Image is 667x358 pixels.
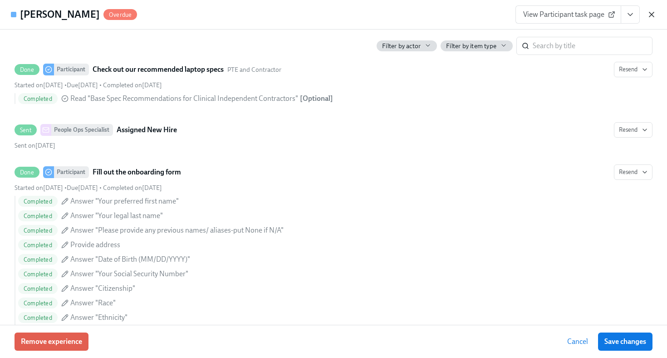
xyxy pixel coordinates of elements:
[18,227,58,234] span: Completed
[382,42,421,50] span: Filter by actor
[18,300,58,307] span: Completed
[15,127,37,134] span: Sent
[15,184,162,192] div: • •
[93,167,181,178] strong: Fill out the onboarding form
[103,81,162,89] span: Wednesday, September 17th 2025, 5:06 pm
[20,8,100,21] h4: [PERSON_NAME]
[446,42,496,50] span: Filter by item type
[70,269,188,279] span: Answer "Your Social Security Number"
[70,225,284,235] span: Answer "Please provide any previous names/ aliases-put None if N/A"
[567,337,588,346] span: Cancel
[619,65,647,74] span: Resend
[614,164,652,180] button: DoneParticipantFill out the onboarding formStarted on[DATE] •Due[DATE] • Completed on[DATE]Comple...
[598,333,652,351] button: Save changes
[15,169,39,176] span: Done
[377,40,437,51] button: Filter by actor
[18,95,58,102] span: Completed
[70,196,179,206] span: Answer "Your preferred first name"
[15,333,88,351] button: Remove experience
[18,242,58,249] span: Completed
[227,65,281,74] span: PTE and Contractor
[515,5,621,24] a: View Participant task page
[604,337,646,346] span: Save changes
[621,5,640,24] button: View task page
[117,124,177,135] strong: Assigned New Hire
[614,62,652,77] button: DoneParticipantCheck out our recommended laptop specsPTE and ContractorStarted on[DATE] •Due[DATE...
[18,285,58,292] span: Completed
[15,66,39,73] span: Done
[70,94,298,104] span: Read "Base Spec Recommendations for Clinical Independent Contractors"
[67,184,98,192] span: Wednesday, September 17th 2025, 8:00 am
[15,142,55,149] span: Monday, September 15th 2025, 6:23 am
[51,124,113,136] div: People Ops Specialist
[103,184,162,192] span: Monday, September 15th 2025, 1:26 pm
[523,10,613,19] span: View Participant task page
[619,125,647,134] span: Resend
[619,168,647,177] span: Resend
[15,81,63,89] span: Sunday, September 14th 2025, 8:01 am
[67,81,98,89] span: Friday, September 19th 2025, 8:00 am
[441,40,513,51] button: Filter by item type
[70,254,190,264] span: Answer "Date of Birth (MM/DD/YYYY)"
[93,64,224,75] strong: Check out our recommended laptop specs
[103,11,137,18] span: Overdue
[70,211,163,221] span: Answer "Your legal last name"
[18,256,58,263] span: Completed
[70,298,116,308] span: Answer "Race"
[300,94,333,104] div: [ Optional ]
[533,37,652,55] input: Search by title
[70,240,120,250] span: Provide address
[18,314,58,321] span: Completed
[70,313,128,323] span: Answer "Ethnicity"
[561,333,594,351] button: Cancel
[21,337,82,346] span: Remove experience
[15,184,63,192] span: Monday, September 15th 2025, 7:19 am
[54,64,89,75] div: Participant
[15,81,162,89] div: • •
[18,271,58,278] span: Completed
[18,198,58,205] span: Completed
[54,166,89,178] div: Participant
[70,283,135,293] span: Answer "Citizenship"
[614,122,652,138] button: SentPeople Ops SpecialistAssigned New HireSent on[DATE]
[18,213,58,219] span: Completed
